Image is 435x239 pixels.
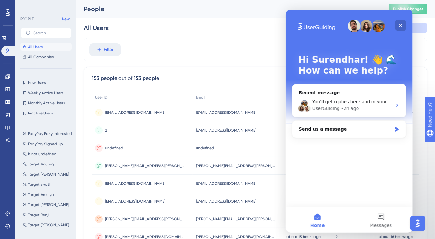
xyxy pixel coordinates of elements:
button: Inactive Users [20,109,72,117]
span: Need Help? [15,2,40,9]
div: out of [118,74,132,82]
button: Weekly Active Users [20,89,72,97]
div: • 2h ago [55,96,73,102]
span: Target swati [28,182,50,187]
div: 153 people [134,74,159,82]
button: Monthly Active Users [20,99,72,107]
button: Target Amulya [20,191,76,198]
button: Target Benji [20,211,76,219]
span: undefined [105,145,123,151]
button: All Users [20,43,72,51]
span: [EMAIL_ADDRESS][DOMAIN_NAME] [105,181,165,186]
button: EarlyPay Early Interested [20,130,76,138]
button: Is not undefined [20,150,76,158]
div: All Users [84,23,109,32]
span: Target [PERSON_NAME] [28,202,69,207]
span: Filter [104,46,114,54]
span: EarlyPay Early Interested [28,131,72,136]
span: Inactive Users [28,111,53,116]
span: [PERSON_NAME][EMAIL_ADDRESS][PERSON_NAME][DOMAIN_NAME] [196,163,275,168]
span: Weekly Active Users [28,90,63,95]
span: [EMAIL_ADDRESS][DOMAIN_NAME] [105,110,165,115]
button: Export CSV [282,75,314,85]
span: [EMAIL_ADDRESS][DOMAIN_NAME] [196,199,256,204]
input: Search [33,31,66,35]
button: EarlyPay Signed Up [20,140,76,148]
span: Is not undefined [28,152,57,157]
span: EarlyPay Signed Up [28,141,63,146]
iframe: Intercom live chat [286,10,413,233]
span: [EMAIL_ADDRESS][DOMAIN_NAME] [105,199,165,204]
div: Send us a message [6,111,121,128]
button: All Companies [20,53,72,61]
span: All Companies [28,55,54,60]
button: Target [PERSON_NAME] [20,221,76,229]
span: [EMAIL_ADDRESS][DOMAIN_NAME] [196,128,256,133]
span: You’ll get replies here and in your email: ✉️ [EMAIL_ADDRESS][DOMAIN_NAME] The team will be back ... [27,90,289,95]
button: Messages [64,198,127,223]
span: Monthly Active Users [28,100,65,106]
span: 2 [105,128,107,133]
button: New Users [20,79,72,87]
button: Filter [89,43,121,56]
time: about 15 hours ago [287,235,321,239]
span: [PERSON_NAME][EMAIL_ADDRESS][PERSON_NAME][DOMAIN_NAME] [196,216,275,222]
span: New Users [28,80,46,85]
button: Target [PERSON_NAME] [20,171,76,178]
div: 153 people [92,74,117,82]
span: Publish Changes [393,6,424,11]
iframe: UserGuiding AI Assistant Launcher [408,214,427,233]
button: Target Anurag [20,160,76,168]
span: User ID [95,95,108,100]
span: Target [PERSON_NAME] [28,172,69,177]
div: UserGuiding [27,96,54,102]
div: Send us a message [13,116,106,123]
span: Target Benji [28,212,49,217]
span: Messages [84,214,106,218]
span: Email [196,95,205,100]
span: [EMAIL_ADDRESS][DOMAIN_NAME] [196,181,256,186]
span: undefined [196,145,214,151]
div: Close [109,10,121,22]
span: Target [PERSON_NAME] [28,223,69,228]
span: Target Anurag [28,162,54,167]
span: Target Amulya [28,192,54,197]
span: [EMAIL_ADDRESS][DOMAIN_NAME] [196,110,256,115]
div: PEOPLE [20,16,34,22]
button: Publish Changes [389,4,427,14]
button: Target [PERSON_NAME] [20,201,76,209]
time: about 16 hours ago [379,235,413,239]
span: Home [24,214,39,218]
div: People [84,4,373,13]
span: [PERSON_NAME][EMAIL_ADDRESS][PERSON_NAME][DOMAIN_NAME] [105,216,184,222]
span: [PERSON_NAME][EMAIL_ADDRESS][PERSON_NAME][DOMAIN_NAME] [105,163,184,168]
span: All Users [28,44,43,49]
span: New [62,16,70,22]
button: New [54,15,72,23]
button: Target swati [20,181,76,188]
